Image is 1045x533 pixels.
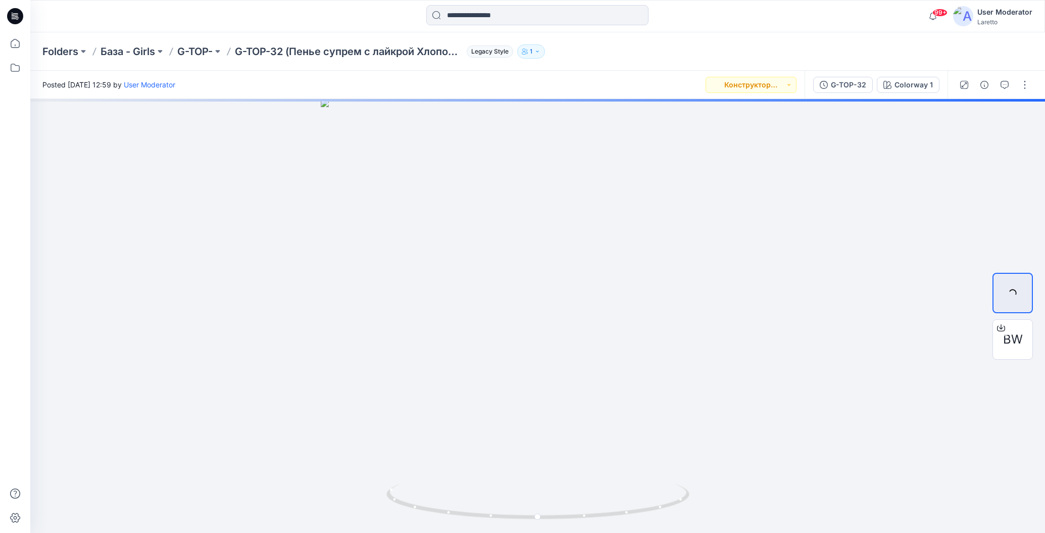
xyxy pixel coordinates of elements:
[530,46,532,57] p: 1
[124,80,175,89] a: User Moderator
[463,44,513,59] button: Legacy Style
[235,44,463,59] p: G-TOP-32 (Пенье супрем с лайкрой Хлопок 95% эластан 5%)
[932,9,948,17] span: 99+
[467,45,513,58] span: Legacy Style
[877,77,939,93] button: Colorway 1
[977,6,1032,18] div: User Moderator
[976,77,992,93] button: Details
[101,44,155,59] a: База - Girls
[813,77,873,93] button: G-TOP-32
[977,18,1032,26] div: Laretto
[517,44,545,59] button: 1
[42,79,175,90] span: Posted [DATE] 12:59 by
[894,79,933,90] div: Colorway 1
[177,44,213,59] a: G-TOP-
[831,79,866,90] div: G-TOP-32
[1003,330,1023,349] span: BW
[42,44,78,59] a: Folders
[953,6,973,26] img: avatar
